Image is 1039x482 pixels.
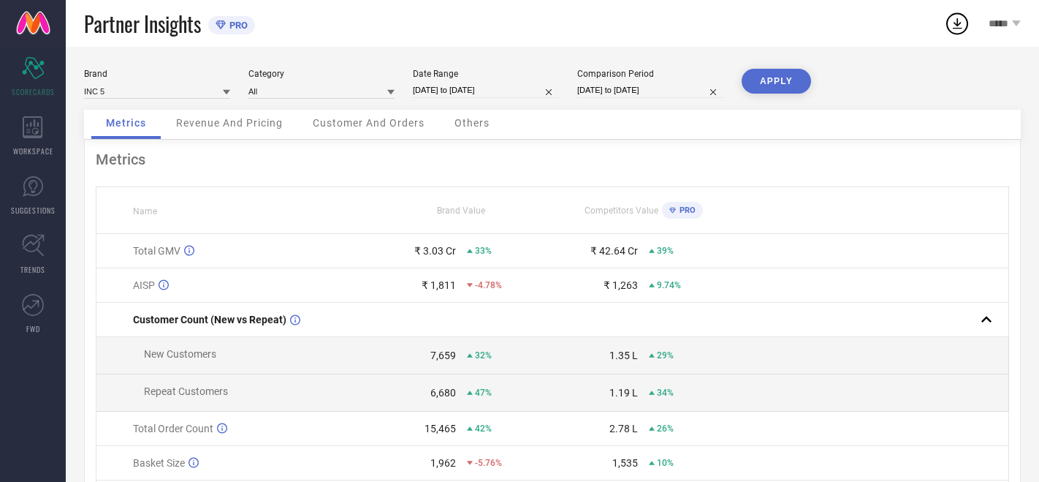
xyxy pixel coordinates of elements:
[133,457,185,469] span: Basket Size
[20,264,45,275] span: TRENDS
[475,280,502,290] span: -4.78%
[657,388,674,398] span: 34%
[313,117,425,129] span: Customer And Orders
[176,117,283,129] span: Revenue And Pricing
[11,205,56,216] span: SUGGESTIONS
[590,245,638,257] div: ₹ 42.64 Cr
[248,69,395,79] div: Category
[430,350,456,361] div: 7,659
[422,279,456,291] div: ₹ 1,811
[609,350,638,361] div: 1.35 L
[84,69,230,79] div: Brand
[657,458,674,468] span: 10%
[657,280,681,290] span: 9.74%
[609,387,638,399] div: 1.19 L
[133,314,286,325] span: Customer Count (New vs Repeat)
[26,323,40,334] span: FWD
[742,69,811,94] button: APPLY
[475,246,492,256] span: 33%
[676,206,696,215] span: PRO
[84,9,201,39] span: Partner Insights
[612,457,638,469] div: 1,535
[437,206,485,216] span: Brand Value
[414,245,456,257] div: ₹ 3.03 Cr
[577,83,723,98] input: Select comparison period
[106,117,146,129] span: Metrics
[425,423,456,434] div: 15,465
[475,350,492,361] span: 32%
[609,423,638,434] div: 2.78 L
[413,83,559,98] input: Select date range
[657,423,674,434] span: 26%
[944,10,970,37] div: Open download list
[144,385,228,397] span: Repeat Customers
[604,279,638,291] div: ₹ 1,263
[475,458,502,468] span: -5.76%
[133,279,155,291] span: AISP
[657,350,674,361] span: 29%
[144,348,216,360] span: New Customers
[13,146,53,157] span: WORKSPACE
[430,387,456,399] div: 6,680
[430,457,456,469] div: 1,962
[133,423,213,434] span: Total Order Count
[454,117,490,129] span: Others
[133,245,180,257] span: Total GMV
[413,69,559,79] div: Date Range
[133,206,157,216] span: Name
[585,206,658,216] span: Competitors Value
[96,151,1009,168] div: Metrics
[657,246,674,256] span: 39%
[475,423,492,434] span: 42%
[577,69,723,79] div: Comparison Period
[475,388,492,398] span: 47%
[12,86,55,97] span: SCORECARDS
[226,20,248,31] span: PRO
